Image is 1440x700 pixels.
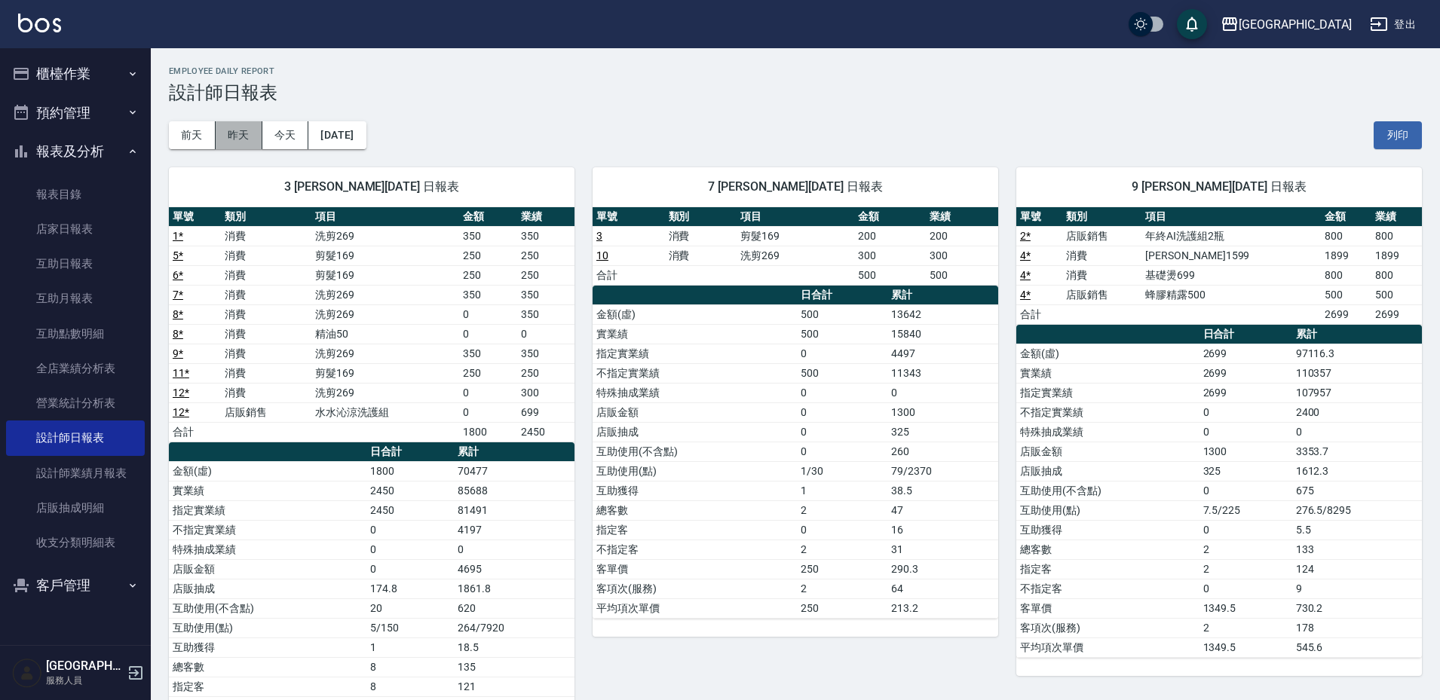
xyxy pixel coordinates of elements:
td: 800 [1371,226,1422,246]
td: 250 [517,265,574,285]
td: 特殊抽成業績 [593,383,797,402]
td: 客單價 [1016,598,1199,618]
td: 500 [797,304,887,324]
td: 350 [459,226,516,246]
button: [DATE] [308,121,366,149]
td: 洗剪269 [311,344,459,363]
td: 79/2370 [887,461,998,481]
td: 1349.5 [1199,637,1292,657]
td: 消費 [665,226,737,246]
td: 指定實業績 [1016,383,1199,402]
td: 0 [1199,422,1292,442]
td: 互助獲得 [169,637,366,657]
td: [PERSON_NAME]1599 [1141,246,1321,265]
a: 店家日報表 [6,212,145,246]
td: 剪髮169 [311,363,459,383]
td: 消費 [1062,246,1142,265]
td: 110357 [1292,363,1422,383]
td: 消費 [221,226,311,246]
td: 1349.5 [1199,598,1292,618]
td: 8 [366,677,454,696]
th: 業績 [517,207,574,227]
td: 276.5/8295 [1292,500,1422,520]
td: 實業績 [169,481,366,500]
td: 2450 [366,481,454,500]
td: 0 [1199,579,1292,598]
td: 特殊抽成業績 [169,540,366,559]
td: 250 [517,246,574,265]
td: 不指定客 [1016,579,1199,598]
td: 5/150 [366,618,454,637]
th: 項目 [737,207,854,227]
td: 剪髮169 [311,246,459,265]
td: 121 [454,677,574,696]
td: 2 [1199,559,1292,579]
td: 300 [517,383,574,402]
a: 店販抽成明細 [6,491,145,525]
td: 2 [797,540,887,559]
th: 業績 [1371,207,1422,227]
table: a dense table [169,207,574,442]
td: 金額(虛) [1016,344,1199,363]
td: 客項次(服務) [1016,618,1199,637]
td: 0 [366,559,454,579]
td: 250 [797,559,887,579]
td: 洗剪269 [311,383,459,402]
th: 累計 [454,442,574,462]
td: 消費 [665,246,737,265]
td: 指定客 [1016,559,1199,579]
td: 325 [887,422,998,442]
td: 4197 [454,520,574,540]
td: 總客數 [169,657,366,677]
td: 店販抽成 [593,422,797,442]
a: 10 [596,249,608,261]
td: 消費 [221,265,311,285]
td: 年終AI洗護組2瓶 [1141,226,1321,246]
td: 107957 [1292,383,1422,402]
td: 500 [926,265,998,285]
td: 13642 [887,304,998,324]
td: 250 [797,598,887,618]
button: 列印 [1374,121,1422,149]
td: 店販銷售 [221,402,311,422]
button: 前天 [169,121,216,149]
td: 0 [459,324,516,344]
td: 350 [517,304,574,324]
td: 不指定客 [593,540,797,559]
td: 1300 [1199,442,1292,461]
td: 實業績 [1016,363,1199,383]
td: 互助使用(不含點) [593,442,797,461]
td: 500 [1371,285,1422,304]
td: 699 [517,402,574,422]
td: 0 [459,383,516,402]
td: 合計 [169,422,221,442]
td: 消費 [221,324,311,344]
td: 合計 [593,265,665,285]
td: 2450 [366,500,454,520]
th: 類別 [1062,207,1142,227]
td: 店販金額 [169,559,366,579]
h5: [GEOGRAPHIC_DATA] [46,659,123,674]
table: a dense table [1016,207,1422,325]
button: 櫃檯作業 [6,54,145,93]
td: 620 [454,598,574,618]
td: 店販銷售 [1062,226,1142,246]
table: a dense table [1016,325,1422,658]
td: 16 [887,520,998,540]
th: 累計 [1292,325,1422,344]
td: 2699 [1321,304,1371,324]
td: 洗剪269 [311,304,459,324]
th: 金額 [854,207,927,227]
td: 0 [797,383,887,402]
td: 38.5 [887,481,998,500]
a: 設計師業績月報表 [6,456,145,491]
span: 7 [PERSON_NAME][DATE] 日報表 [611,179,980,194]
td: 1 [366,637,454,657]
td: 金額(虛) [593,304,797,324]
td: 4497 [887,344,998,363]
a: 互助日報表 [6,246,145,281]
td: 0 [797,344,887,363]
td: 1899 [1321,246,1371,265]
td: 特殊抽成業績 [1016,422,1199,442]
td: 客項次(服務) [593,579,797,598]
